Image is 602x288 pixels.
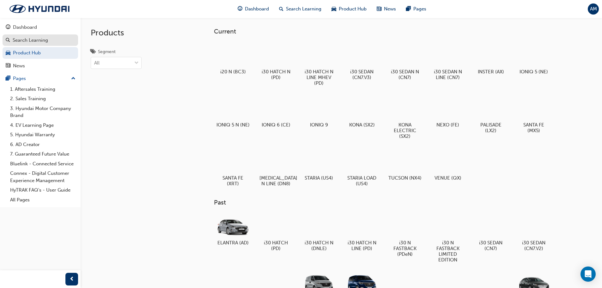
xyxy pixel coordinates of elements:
h5: i20 N (BC3) [216,69,250,75]
a: [MEDICAL_DATA] N LINE (DN8) [257,146,295,189]
h5: STARIA (US4) [302,175,336,181]
div: News [13,62,25,70]
a: SANTA FE (XRT) [214,146,252,189]
a: KONA ELECTRIC (SX2) [386,93,424,141]
span: search-icon [279,5,283,13]
a: 3. Hyundai Motor Company Brand [8,104,78,120]
h5: i30 SEDAN (CN7) [474,240,508,251]
a: IONIQ 5 N (NE) [214,93,252,130]
h5: IONIQ 9 [302,122,336,128]
span: Pages [413,5,426,13]
a: 1. Aftersales Training [8,84,78,94]
h5: KONA ELECTRIC (SX2) [388,122,422,139]
a: Connex - Digital Customer Experience Management [8,169,78,185]
span: tags-icon [91,49,95,55]
h5: i30 SEDAN (CN7.V2) [517,240,550,251]
button: Pages [3,73,78,84]
h5: IONIQ 5 N (NE) [216,122,250,128]
a: i30 SEDAN N LINE (CN7) [429,40,467,83]
a: NEXO (FE) [429,93,467,130]
h5: IONIQ 6 (CE) [259,122,293,128]
div: Open Intercom Messenger [581,267,596,282]
h5: TUCSON (NX4) [388,175,422,181]
button: DashboardSearch LearningProduct HubNews [3,20,78,73]
a: TUCSON (NX4) [386,146,424,183]
a: car-iconProduct Hub [326,3,372,15]
h5: i30 N FASTBACK (PDeN) [388,240,422,257]
a: i30 HATCH (PD) [257,211,295,254]
span: guage-icon [6,25,10,30]
h5: i30 SEDAN N LINE (CN7) [431,69,465,80]
a: HyTRAK FAQ's - User Guide [8,185,78,195]
a: KONA (SX2) [343,93,381,130]
h5: NEXO (FE) [431,122,465,128]
a: pages-iconPages [401,3,431,15]
h5: i30 HATCH N LINE MHEV (PD) [302,69,336,86]
a: All Pages [8,195,78,205]
a: 2. Sales Training [8,94,78,104]
span: Product Hub [339,5,367,13]
span: search-icon [6,38,10,43]
h5: PALISADE (LX2) [474,122,508,133]
a: i30 HATCH N (PD) [257,40,295,83]
div: Segment [98,49,116,55]
a: STARIA (US4) [300,146,338,183]
h5: VENUE (QX) [431,175,465,181]
span: down-icon [134,59,139,67]
h5: i30 HATCH N LINE (PD) [345,240,379,251]
h5: STARIA LOAD (US4) [345,175,379,187]
h5: i30 HATCH N (DNLE) [302,240,336,251]
a: i30 HATCH N LINE (PD) [343,211,381,254]
h5: i30 HATCH N (PD) [259,69,293,80]
a: Search Learning [3,34,78,46]
a: News [3,60,78,72]
span: guage-icon [238,5,242,13]
h5: SANTA FE (XRT) [216,175,250,187]
span: news-icon [377,5,381,13]
span: Dashboard [245,5,269,13]
span: car-icon [331,5,336,13]
span: news-icon [6,63,10,69]
a: Product Hub [3,47,78,59]
a: 4. EV Learning Page [8,120,78,130]
h5: i30 SEDAN N (CN7) [388,69,422,80]
h5: [MEDICAL_DATA] N LINE (DN8) [259,175,293,187]
h5: KONA (SX2) [345,122,379,128]
h2: Products [91,28,142,38]
a: 7. Guaranteed Future Value [8,149,78,159]
div: Search Learning [13,37,48,44]
div: All [94,59,100,67]
a: IONIQ 5 (NE) [515,40,553,77]
h3: Past [214,199,573,206]
a: guage-iconDashboard [233,3,274,15]
span: AM [590,5,597,13]
a: i30 N FASTBACK (PDeN) [386,211,424,260]
span: Search Learning [286,5,321,13]
a: i30 SEDAN (CN7.V2) [515,211,553,254]
a: IONIQ 9 [300,93,338,130]
a: IONIQ 6 (CE) [257,93,295,130]
h5: i30 HATCH (PD) [259,240,293,251]
h5: i30 SEDAN (CN7.V3) [345,69,379,80]
a: INSTER (AX) [472,40,510,77]
button: AM [588,3,599,15]
a: i30 SEDAN (CN7) [472,211,510,254]
h5: INSTER (AX) [474,69,508,75]
img: Trak [3,2,76,15]
span: pages-icon [6,76,10,82]
a: 5. Hyundai Warranty [8,130,78,140]
a: Bluelink - Connected Service [8,159,78,169]
div: Dashboard [13,24,37,31]
a: ELANTRA (AD) [214,211,252,248]
span: News [384,5,396,13]
a: i30 HATCH N LINE MHEV (PD) [300,40,338,88]
span: pages-icon [406,5,411,13]
a: i30 SEDAN N (CN7) [386,40,424,83]
a: VENUE (QX) [429,146,467,183]
h3: Current [214,28,573,35]
span: up-icon [71,75,76,83]
div: Pages [13,75,26,82]
a: news-iconNews [372,3,401,15]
